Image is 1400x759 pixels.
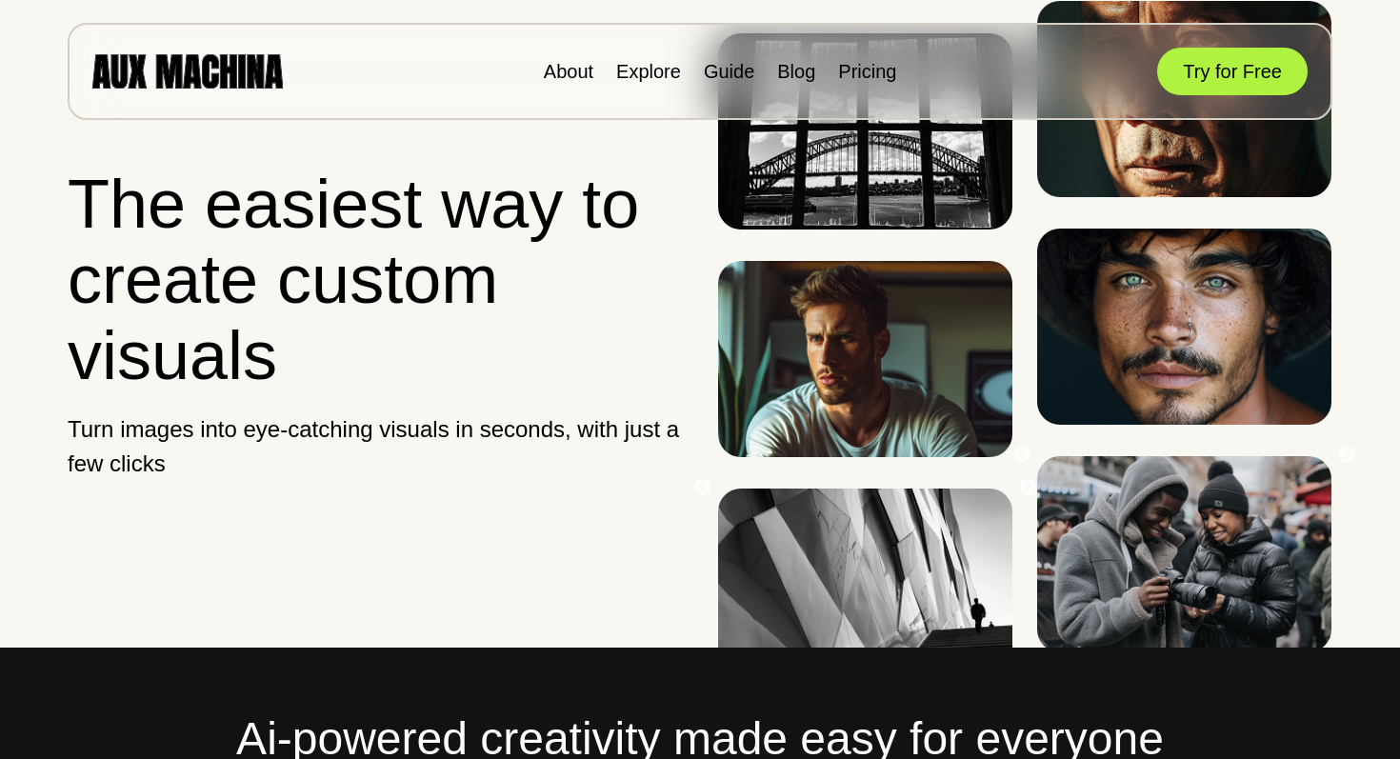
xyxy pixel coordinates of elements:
[718,261,1012,457] img: Image
[718,489,1012,685] img: Image
[68,412,684,481] p: Turn images into eye-catching visuals in seconds, with just a few clicks
[1157,48,1308,95] button: Try for Free
[1012,446,1031,465] button: Previous
[838,61,896,82] a: Pricing
[777,61,815,82] a: Blog
[1037,456,1331,652] img: Image
[92,54,283,88] img: AUX MACHINA
[693,478,712,497] button: Previous
[68,167,684,393] h1: The easiest way to create custom visuals
[1037,229,1331,425] img: Image
[616,61,681,82] a: Explore
[1337,446,1356,465] button: Next
[544,61,593,82] a: About
[1018,478,1037,497] button: Next
[704,61,754,82] a: Guide
[718,33,1012,230] img: Image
